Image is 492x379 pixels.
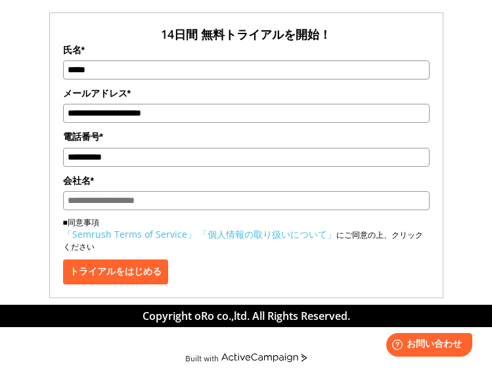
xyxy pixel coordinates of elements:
label: 電話番号* [63,129,430,144]
span: Copyright oRo co.,ltd. All Rights Reserved. [143,309,350,323]
span: 14日間 無料トライアルを開始！ [161,26,331,42]
label: メールアドレス* [63,86,430,100]
a: 「個人情報の取り扱いについて」 [198,228,336,240]
button: トライアルをはじめる [63,259,168,284]
a: 「Semrush Terms of Service」 [63,228,196,240]
iframe: Help widget launcher [375,328,478,365]
div: Built with [185,353,219,363]
p: ■同意事項 にご同意の上、クリックください [63,217,430,253]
